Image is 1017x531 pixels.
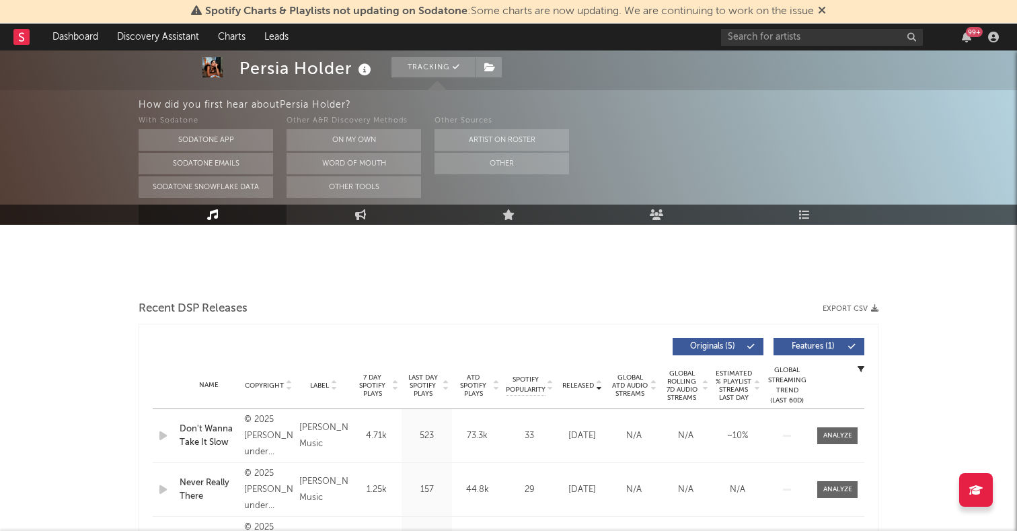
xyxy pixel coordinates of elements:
[721,29,923,46] input: Search for artists
[43,24,108,50] a: Dashboard
[139,97,1017,113] div: How did you first hear about Persia Holder ?
[767,365,807,406] div: Global Streaming Trend (Last 60D)
[299,474,348,506] div: [PERSON_NAME] Music
[287,129,421,151] button: On My Own
[673,338,763,355] button: Originals(5)
[455,429,499,443] div: 73.3k
[435,113,569,129] div: Other Sources
[139,176,273,198] button: Sodatone Snowflake Data
[299,420,348,452] div: [PERSON_NAME] Music
[455,374,491,398] span: ATD Spotify Plays
[205,6,814,17] span: : Some charts are now updating. We are continuing to work on the issue
[962,32,971,42] button: 99+
[506,429,553,443] div: 33
[205,6,467,17] span: Spotify Charts & Playlists not updating on Sodatone
[663,429,708,443] div: N/A
[663,369,700,402] span: Global Rolling 7D Audio Streams
[180,476,237,503] a: Never Really There
[611,483,656,497] div: N/A
[715,429,760,443] div: ~ 10 %
[506,375,545,395] span: Spotify Popularity
[782,343,844,351] span: Features ( 1 )
[611,429,656,443] div: N/A
[245,382,284,390] span: Copyright
[287,113,421,129] div: Other A&R Discovery Methods
[139,129,273,151] button: Sodatone App
[310,382,329,390] span: Label
[435,129,569,151] button: Artist on Roster
[663,483,708,497] div: N/A
[562,382,594,390] span: Released
[354,429,398,443] div: 4.71k
[405,483,449,497] div: 157
[405,374,441,398] span: Last Day Spotify Plays
[391,57,476,77] button: Tracking
[139,113,273,129] div: With Sodatone
[435,153,569,174] button: Other
[611,374,648,398] span: Global ATD Audio Streams
[354,483,398,497] div: 1.25k
[405,429,449,443] div: 523
[209,24,255,50] a: Charts
[244,466,293,514] div: © 2025 [PERSON_NAME], under exclusive license to [PERSON_NAME] Music
[180,380,237,390] div: Name
[354,374,390,398] span: 7 Day Spotify Plays
[560,429,605,443] div: [DATE]
[108,24,209,50] a: Discovery Assistant
[506,483,553,497] div: 29
[244,412,293,460] div: © 2025 [PERSON_NAME], under exclusive license to [PERSON_NAME] Music
[139,301,248,317] span: Recent DSP Releases
[455,483,499,497] div: 44.8k
[180,423,237,449] a: Don't Wanna Take It Slow
[774,338,864,355] button: Features(1)
[239,57,375,79] div: Persia Holder
[255,24,298,50] a: Leads
[287,176,421,198] button: Other Tools
[823,305,878,313] button: Export CSV
[818,6,826,17] span: Dismiss
[681,343,743,351] span: Originals ( 5 )
[139,153,273,174] button: Sodatone Emails
[287,153,421,174] button: Word Of Mouth
[966,27,983,37] div: 99 +
[715,483,760,497] div: N/A
[560,483,605,497] div: [DATE]
[715,369,752,402] span: Estimated % Playlist Streams Last Day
